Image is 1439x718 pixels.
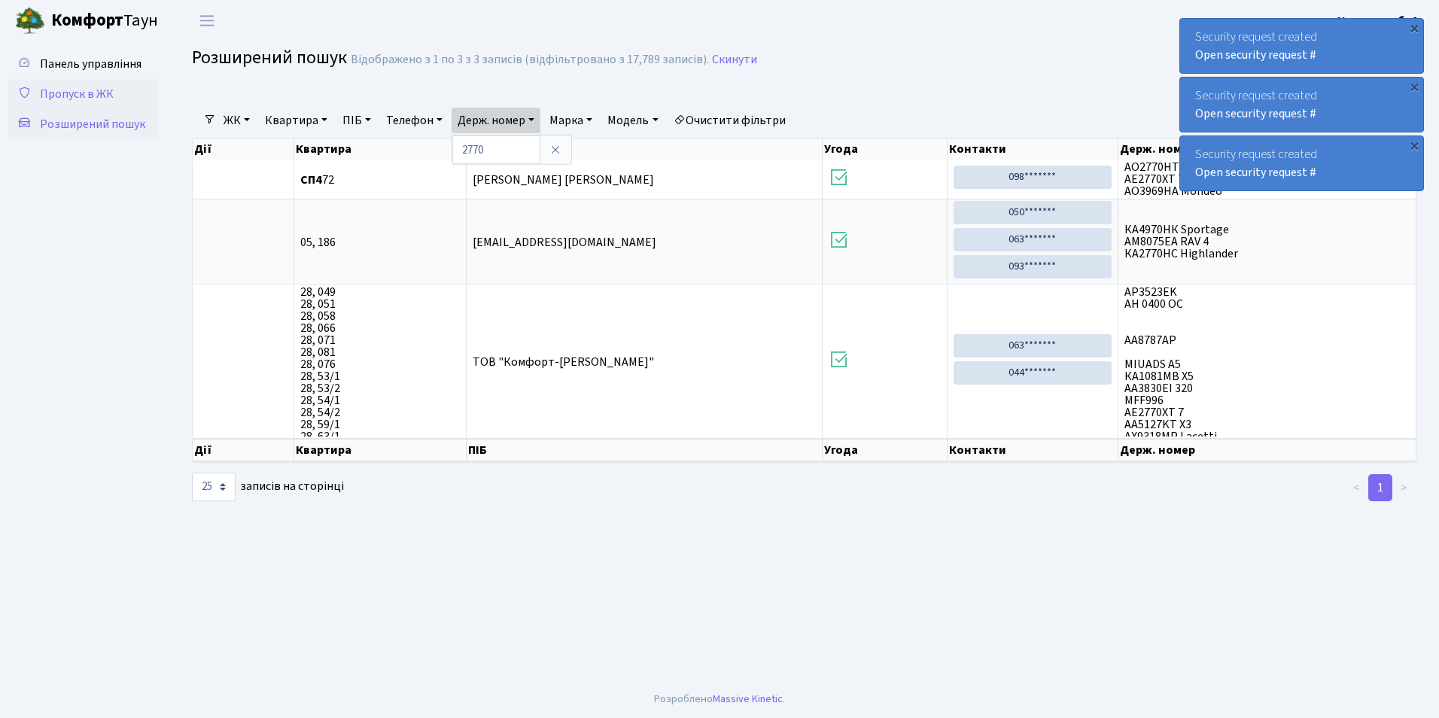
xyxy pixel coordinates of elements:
div: Відображено з 1 по 3 з 3 записів (відфільтровано з 17,789 записів). [351,53,709,67]
th: Держ. номер [1118,138,1416,160]
span: 05, 186 [300,236,460,248]
span: Панель управління [40,56,141,72]
th: Контакти [948,138,1118,160]
a: Очистити фільтри [668,108,792,133]
b: Комфорт [51,8,123,32]
div: × [1407,20,1422,35]
th: Квартира [294,439,467,461]
span: 72 [300,174,460,186]
div: Security request created [1180,78,1423,132]
a: Телефон [380,108,449,133]
div: Security request created [1180,136,1423,190]
th: Дії [193,138,294,160]
a: ЖК [218,108,256,133]
th: Держ. номер [1118,439,1416,461]
span: AP3523EK АН 0400 ОС АА8787АР MIUADS A5 КА1081МВ X5 АА3830ЕІ 320 MFF996 AE2770XT 7 AA5127KT X3 AX9... [1124,286,1410,437]
a: Квартира [259,108,333,133]
th: Квартира [294,138,467,160]
select: записів на сторінці [192,473,236,501]
th: ПІБ [467,138,823,160]
img: logo.png [15,6,45,36]
div: × [1407,79,1422,94]
a: Модель [601,108,664,133]
b: СП4 [300,172,322,188]
a: Держ. номер [452,108,540,133]
a: Open security request # [1195,105,1316,122]
span: [PERSON_NAME] [PERSON_NAME] [473,172,654,188]
a: Скинути [712,53,757,67]
label: записів на сторінці [192,473,344,501]
th: Угода [823,439,948,461]
b: Консьєрж б. 4. [1337,13,1421,29]
th: Дії [193,439,294,461]
a: ПІБ [336,108,377,133]
th: ПІБ [467,439,823,461]
div: Розроблено . [654,691,785,707]
a: 1 [1368,474,1392,501]
span: Розширений пошук [40,116,145,132]
div: Security request created [1180,19,1423,73]
a: Open security request # [1195,164,1316,181]
a: Open security request # [1195,47,1316,63]
span: КА4970НК Sportage АМ8075ЕА RAV 4 КА2770НС Highlander [1124,224,1410,260]
div: × [1407,138,1422,153]
a: Пропуск в ЖК [8,79,158,109]
span: Пропуск в ЖК [40,86,114,102]
a: Панель управління [8,49,158,79]
th: Угода [823,138,948,160]
span: [EMAIL_ADDRESS][DOMAIN_NAME] [473,234,656,251]
a: Massive Kinetic [713,691,783,707]
span: Розширений пошук [192,44,347,71]
a: Консьєрж б. 4. [1337,12,1421,30]
a: Марка [543,108,598,133]
span: ТОВ "Комфорт-[PERSON_NAME]" [473,354,654,370]
button: Переключити навігацію [188,8,226,33]
a: Розширений пошук [8,109,158,139]
th: Контакти [948,439,1118,461]
span: AO2770HT 7 AE2770XT 7 AO3969HA Mondeo [1124,161,1410,197]
span: Таун [51,8,158,34]
span: 28, 049 28, 051 28, 058 28, 066 28, 071 28, 081 28, 076 28, 53/1 28, 53/2 28, 54/1 28, 54/2 28, 5... [300,286,460,437]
